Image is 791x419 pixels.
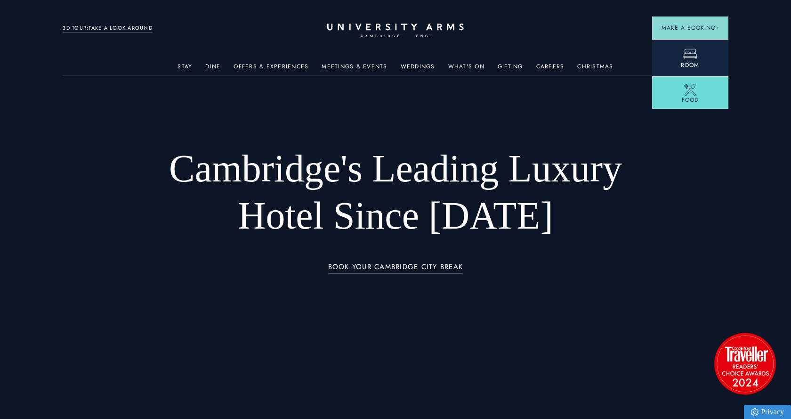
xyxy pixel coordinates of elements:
a: Meetings & Events [322,63,387,75]
span: Make a Booking [662,24,719,32]
a: Careers [536,63,565,75]
span: Food [682,96,699,104]
a: Gifting [498,63,523,75]
a: Dine [205,63,220,75]
a: Offers & Experiences [234,63,308,75]
a: What's On [448,63,484,75]
a: Home [327,24,464,38]
span: Room [681,61,699,69]
a: Room [652,39,728,76]
a: Privacy [744,405,791,419]
a: Christmas [577,63,613,75]
button: Make a BookingArrow icon [652,16,728,39]
h1: Cambridge's Leading Luxury Hotel Since [DATE] [145,145,647,239]
img: Privacy [751,408,759,416]
img: Arrow icon [716,26,719,30]
a: BOOK YOUR CAMBRIDGE CITY BREAK [328,263,463,274]
a: Stay [178,63,192,75]
img: image-2524eff8f0c5d55edbf694693304c4387916dea5-1501x1501-png [710,328,780,399]
a: Food [652,76,728,111]
a: Weddings [401,63,435,75]
a: 3D TOUR:TAKE A LOOK AROUND [63,24,153,33]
